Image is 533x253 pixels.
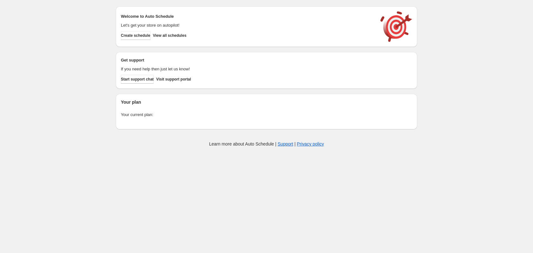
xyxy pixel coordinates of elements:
[121,99,412,105] h2: Your plan
[278,141,293,146] a: Support
[297,141,324,146] a: Privacy policy
[121,31,150,40] button: Create schedule
[121,13,374,20] h2: Welcome to Auto Schedule
[153,31,187,40] button: View all schedules
[121,33,150,38] span: Create schedule
[156,75,191,84] a: Visit support portal
[121,22,374,29] p: Let's get your store on autopilot!
[121,75,154,84] a: Start support chat
[121,77,154,82] span: Start support chat
[121,57,374,63] h2: Get support
[156,77,191,82] span: Visit support portal
[209,141,324,147] p: Learn more about Auto Schedule | |
[153,33,187,38] span: View all schedules
[121,66,374,72] p: If you need help then just let us know!
[121,112,412,118] p: Your current plan:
